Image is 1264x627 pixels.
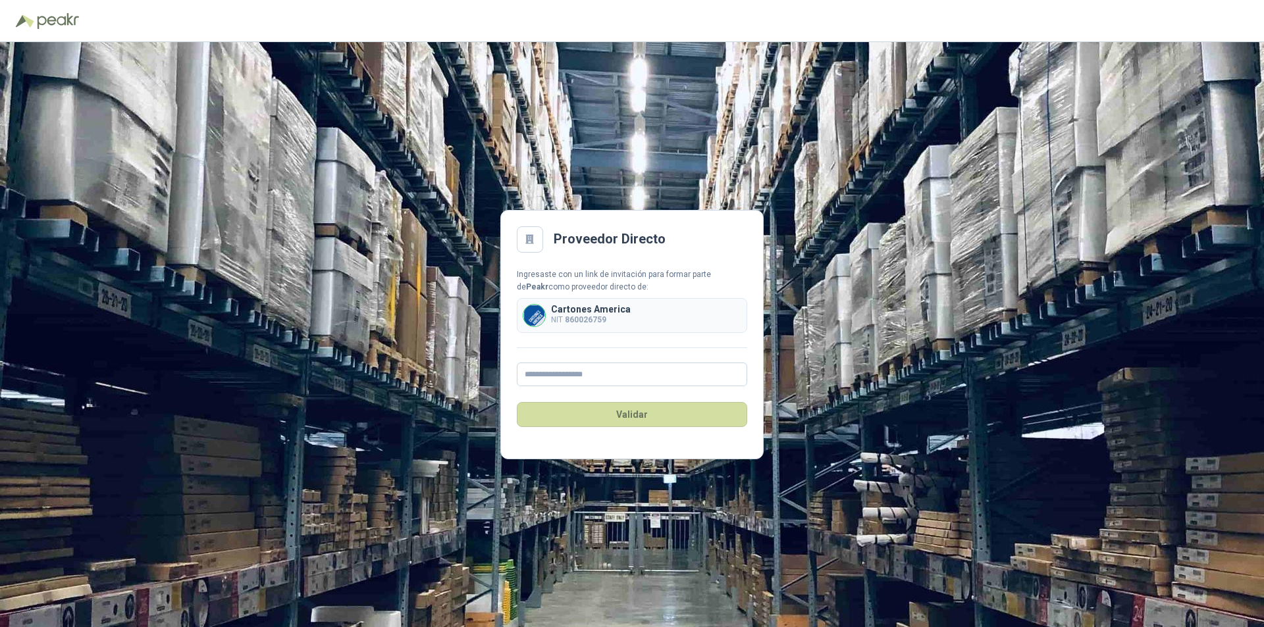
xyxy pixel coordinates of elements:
[526,282,548,291] b: Peakr
[554,229,666,249] h2: Proveedor Directo
[523,305,545,326] img: Company Logo
[551,305,631,314] p: Cartones America
[517,402,747,427] button: Validar
[551,314,631,326] p: NIT
[37,13,79,29] img: Peakr
[565,315,606,324] b: 860026759
[16,14,34,28] img: Logo
[517,268,747,293] div: Ingresaste con un link de invitación para formar parte de como proveedor directo de:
